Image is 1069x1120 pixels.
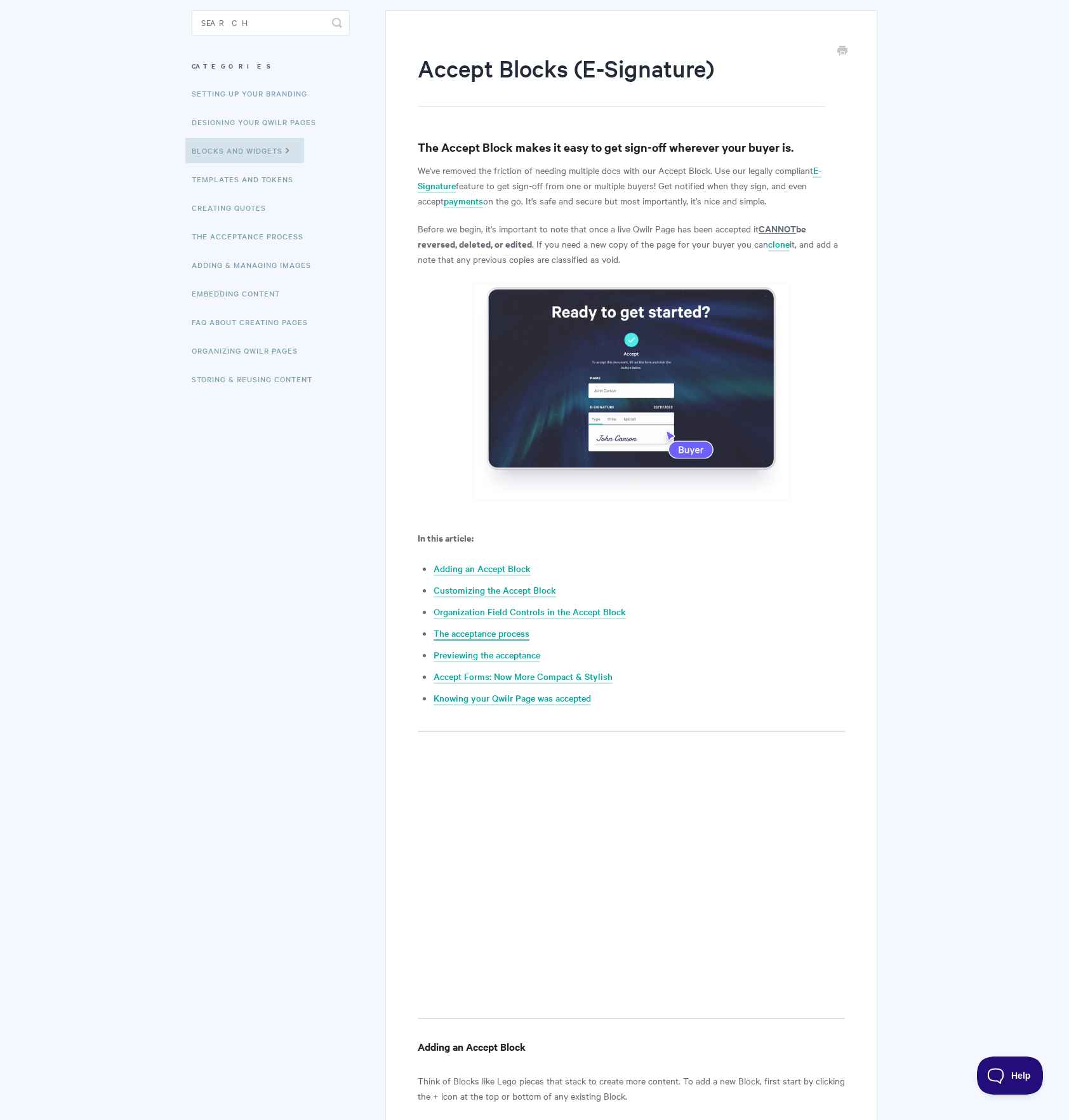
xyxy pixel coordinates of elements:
[434,648,540,662] a: Previewing the acceptance
[192,109,326,135] a: Designing Your Qwilr Pages
[192,281,289,306] a: Embedding Content
[192,10,350,36] input: Search
[977,1057,1044,1095] iframe: Toggle Customer Support
[192,55,350,77] h3: Categories
[473,283,790,501] img: file-vkqjd8S4A2.png
[837,44,847,58] a: Print this Article
[192,81,317,106] a: Setting up your Branding
[418,164,821,193] a: E-Signature
[192,309,317,335] a: FAQ About Creating Pages
[434,583,556,597] a: Customizing the Accept Block
[768,237,790,251] a: clone
[418,221,845,267] p: Before we begin, it's important to note that once a live Qwilr Page has been accepted it . If you...
[759,222,796,235] u: CANNOT
[192,338,307,363] a: Organizing Qwilr Pages
[192,166,303,192] a: Templates and Tokens
[418,531,474,544] strong: In this article:
[434,605,626,619] a: Organization Field Controls in the Accept Block
[192,195,276,220] a: Creating Quotes
[434,627,529,641] a: The acceptance process
[418,752,845,1020] iframe: Using the Accept Block and eSign
[192,252,321,277] a: Adding & Managing Images
[418,1073,845,1103] p: Think of Blocks like Lego pieces that stack to create more content. To add a new Block, first sta...
[185,138,304,163] a: Blocks and Widgets
[418,138,845,156] h3: The Accept Block makes it easy to get sign-off wherever your buyer is.
[434,670,613,684] a: Accept Forms: Now More Compact & Stylish
[192,223,313,249] a: The Acceptance Process
[418,163,845,208] p: We've removed the friction of needing multiple docs with our Accept Block. Use our legally compli...
[434,691,591,705] a: Knowing your Qwilr Page was accepted
[418,1039,845,1055] h4: Adding an Accept Block
[418,52,826,107] h1: Accept Blocks (E-Signature)
[434,562,531,576] a: Adding an Accept Block
[192,366,322,392] a: Storing & Reusing Content
[444,194,483,208] a: payments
